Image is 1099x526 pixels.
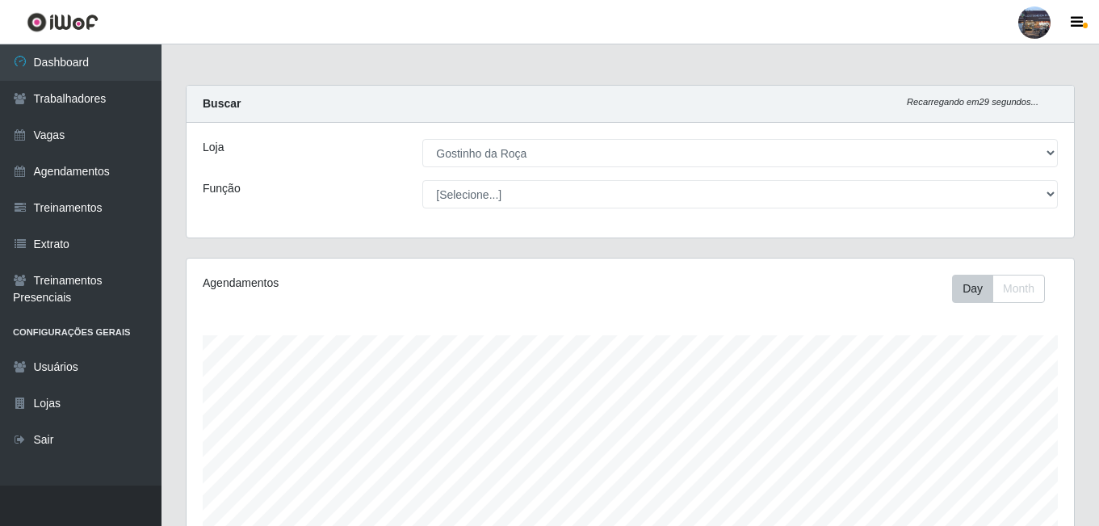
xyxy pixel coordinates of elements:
[907,97,1038,107] i: Recarregando em 29 segundos...
[952,275,1045,303] div: First group
[992,275,1045,303] button: Month
[203,180,241,197] label: Função
[27,12,99,32] img: CoreUI Logo
[203,139,224,156] label: Loja
[203,97,241,110] strong: Buscar
[952,275,1058,303] div: Toolbar with button groups
[952,275,993,303] button: Day
[203,275,545,292] div: Agendamentos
